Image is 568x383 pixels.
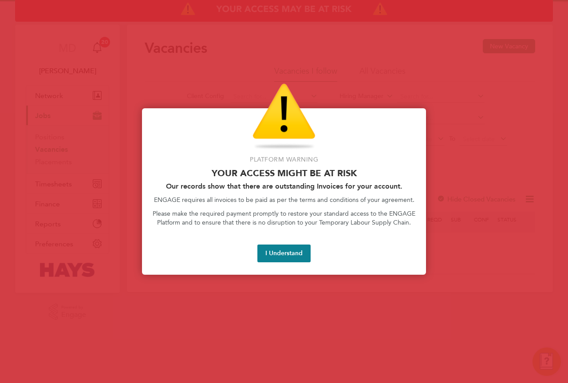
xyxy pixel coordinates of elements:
p: ENGAGE requires all invoices to be paid as per the terms and conditions of your agreement. [153,196,415,205]
img: Warning Icon [252,83,316,150]
h2: Our records show that there are outstanding Invoices for your account. [153,182,415,190]
div: Access At Risk [142,108,426,275]
p: Please make the required payment promptly to restore your standard access to the ENGAGE Platform ... [153,209,415,227]
p: Platform Warning [153,155,415,164]
p: Your access might be at risk [153,168,415,178]
button: I Understand [257,245,311,262]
